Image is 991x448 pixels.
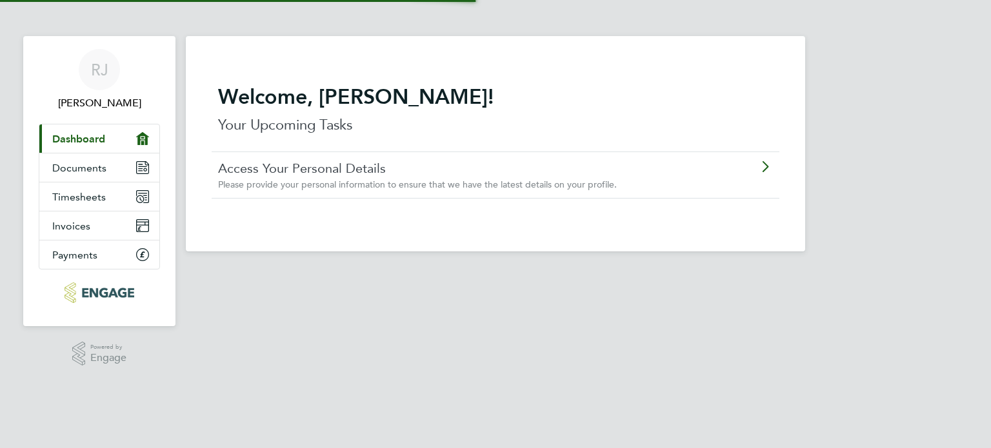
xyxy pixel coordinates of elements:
img: carbonrecruitment-logo-retina.png [65,282,134,303]
nav: Main navigation [23,36,175,326]
a: Powered byEngage [72,342,127,366]
span: Ronak Jani [39,95,160,111]
a: RJ[PERSON_NAME] [39,49,160,111]
a: Invoices [39,211,159,240]
span: Powered by [90,342,126,353]
span: Invoices [52,220,90,232]
a: Access Your Personal Details [218,160,700,177]
a: Payments [39,240,159,269]
span: Payments [52,249,97,261]
a: Dashboard [39,124,159,153]
span: Documents [52,162,106,174]
span: Timesheets [52,191,106,203]
span: RJ [91,61,108,78]
span: Dashboard [52,133,105,145]
h2: Welcome, [PERSON_NAME]! [218,84,773,110]
a: Go to home page [39,282,160,303]
span: Please provide your personal information to ensure that we have the latest details on your profile. [218,179,617,190]
a: Documents [39,153,159,182]
a: Timesheets [39,182,159,211]
span: Engage [90,353,126,364]
p: Your Upcoming Tasks [218,115,773,135]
